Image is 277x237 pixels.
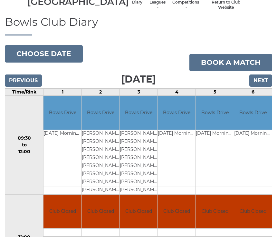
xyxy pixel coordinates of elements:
[249,74,272,87] input: Next
[119,89,158,96] td: 3
[120,162,158,170] td: [PERSON_NAME]
[82,154,119,162] td: [PERSON_NAME]
[196,89,234,96] td: 5
[234,130,272,138] td: [DATE] Morning Bowls Club
[43,96,81,130] td: Bowls Drive
[196,130,234,138] td: [DATE] Morning Bowls Club
[82,170,119,178] td: [PERSON_NAME]
[43,89,81,96] td: 1
[196,96,234,130] td: Bowls Drive
[120,170,158,178] td: [PERSON_NAME]
[189,54,272,71] a: Book a match
[158,89,196,96] td: 4
[234,195,272,229] td: Club Closed
[82,178,119,186] td: [PERSON_NAME]
[82,146,119,154] td: [PERSON_NAME]
[234,89,272,96] td: 6
[5,96,43,195] td: 09:30 to 12:00
[120,195,158,229] td: Club Closed
[120,96,158,130] td: Bowls Drive
[5,89,43,96] td: Time/Rink
[82,130,119,138] td: [PERSON_NAME]
[196,195,234,229] td: Club Closed
[5,45,83,63] button: Choose date
[82,96,119,130] td: Bowls Drive
[5,16,272,35] h1: Bowls Club Diary
[120,186,158,194] td: [PERSON_NAME]
[158,195,196,229] td: Club Closed
[120,178,158,186] td: [PERSON_NAME]
[81,89,119,96] td: 2
[82,162,119,170] td: [PERSON_NAME]
[120,130,158,138] td: [PERSON_NAME]
[5,74,42,87] input: Previous
[82,195,119,229] td: Club Closed
[120,154,158,162] td: [PERSON_NAME]
[158,130,196,138] td: [DATE] Morning Bowls Club
[158,96,196,130] td: Bowls Drive
[43,130,81,138] td: [DATE] Morning Bowls Club
[120,146,158,154] td: [PERSON_NAME]
[120,138,158,146] td: [PERSON_NAME]
[82,138,119,146] td: [PERSON_NAME]
[234,96,272,130] td: Bowls Drive
[43,195,81,229] td: Club Closed
[82,186,119,194] td: [PERSON_NAME]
